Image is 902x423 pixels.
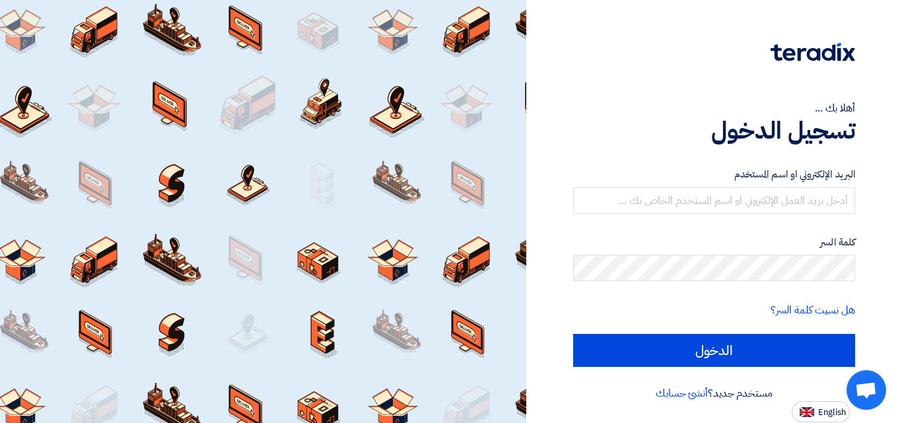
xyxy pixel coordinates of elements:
input: أدخل بريد العمل الإلكتروني او اسم المستخدم الخاص بك ... [573,187,855,214]
div: Open chat [847,370,886,410]
img: Teradix logo [771,43,855,61]
label: كلمة السر [573,235,855,250]
button: English [792,401,850,422]
span: English [818,408,846,417]
a: أنشئ حسابك [656,385,708,401]
img: en-US.png [800,407,814,417]
input: الدخول [573,334,855,367]
label: البريد الإلكتروني او اسم المستخدم [573,167,855,182]
div: مستخدم جديد؟ [573,385,855,401]
h1: تسجيل الدخول [573,116,855,145]
a: هل نسيت كلمة السر؟ [771,302,855,318]
div: أهلا بك ... [573,100,855,116]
